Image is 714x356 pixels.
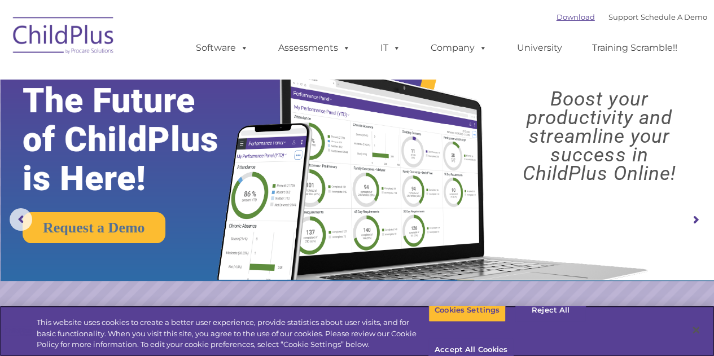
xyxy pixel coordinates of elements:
a: Software [185,37,260,59]
div: This website uses cookies to create a better user experience, provide statistics about user visit... [37,317,428,350]
a: IT [369,37,412,59]
a: University [506,37,573,59]
rs-layer: Boost your productivity and streamline your success in ChildPlus Online! [493,90,705,183]
a: Assessments [267,37,362,59]
a: Support [608,12,638,21]
a: Training Scramble!! [581,37,689,59]
a: Company [419,37,498,59]
button: Close [684,318,708,342]
rs-layer: The Future of ChildPlus is Here! [23,81,251,198]
font: | [557,12,707,21]
span: Last name [157,74,191,83]
img: ChildPlus by Procare Solutions [7,9,120,65]
span: Phone number [157,121,205,129]
a: Request a Demo [23,212,165,243]
button: Reject All [515,298,586,322]
button: Cookies Settings [428,298,506,322]
a: Schedule A Demo [641,12,707,21]
a: Download [557,12,595,21]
